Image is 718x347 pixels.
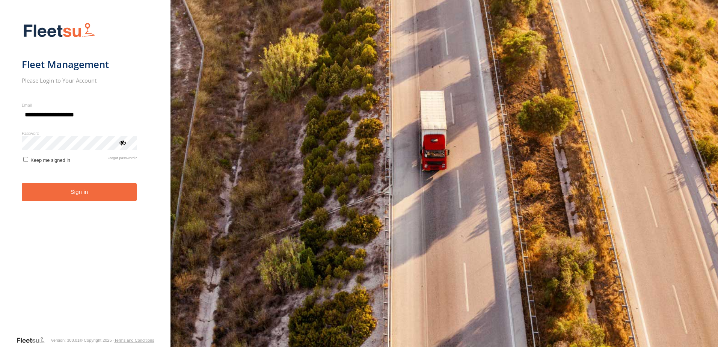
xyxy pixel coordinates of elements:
div: Version: 308.01 [51,338,79,342]
div: © Copyright 2025 - [80,338,154,342]
a: Forgot password? [107,156,137,163]
a: Visit our Website [16,336,51,344]
div: ViewPassword [119,139,126,146]
h2: Please Login to Your Account [22,77,137,84]
img: Fleetsu [22,21,97,40]
form: main [22,18,149,336]
span: Keep me signed in [30,157,70,163]
a: Terms and Conditions [114,338,154,342]
label: Email [22,102,137,108]
input: Keep me signed in [23,157,28,162]
button: Sign in [22,183,137,201]
h1: Fleet Management [22,58,137,71]
label: Password [22,130,137,136]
